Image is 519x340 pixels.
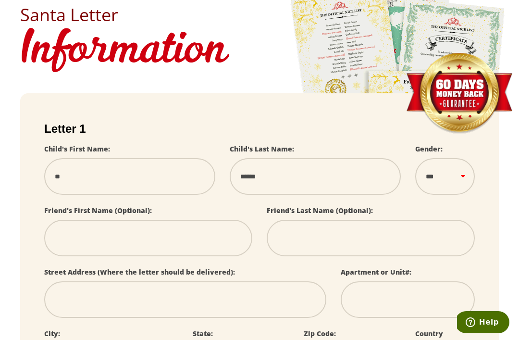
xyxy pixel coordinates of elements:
[415,144,443,153] label: Gender:
[457,311,509,335] iframe: Opens a widget where you can find more information
[267,206,373,215] label: Friend's Last Name (Optional):
[341,267,411,277] label: Apartment or Unit#:
[304,329,336,338] label: Zip Code:
[193,329,213,338] label: State:
[415,329,443,338] label: Country
[44,206,152,215] label: Friend's First Name (Optional):
[20,24,499,79] h1: Information
[230,144,294,153] label: Child's Last Name:
[405,52,513,135] img: Money Back Guarantee
[44,144,110,153] label: Child's First Name:
[44,267,235,277] label: Street Address (Where the letter should be delivered):
[20,6,499,24] h2: Santa Letter
[44,329,60,338] label: City:
[44,122,475,136] h2: Letter 1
